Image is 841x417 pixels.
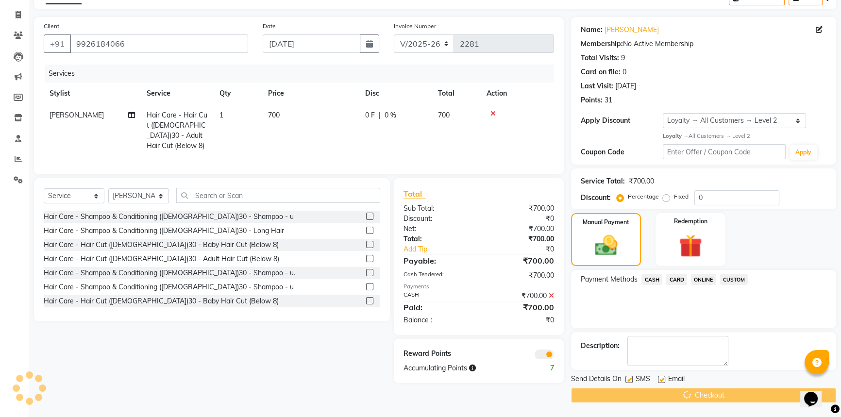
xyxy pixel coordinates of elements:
div: ₹700.00 [479,270,561,281]
div: ₹700.00 [479,255,561,267]
span: 700 [268,111,280,119]
div: CASH [396,291,479,301]
div: Payable: [396,255,479,267]
div: Total Visits: [581,53,619,63]
span: [PERSON_NAME] [50,111,104,119]
div: Hair Care - Shampoo & Conditioning ([DEMOGRAPHIC_DATA])30 - Shampoo - u [44,282,294,292]
div: ₹700.00 [479,224,561,234]
th: Price [262,83,359,104]
div: Hair Care - Hair Cut ([DEMOGRAPHIC_DATA])30 - Baby Hair Cut (Below 8) [44,240,279,250]
span: Total [404,189,426,199]
span: ONLINE [691,274,716,285]
div: All Customers → Level 2 [663,132,826,140]
div: Points: [581,95,603,105]
div: Reward Points [396,349,479,359]
div: Description: [581,341,620,351]
div: Balance : [396,315,479,325]
div: Discount: [396,214,479,224]
span: Send Details On [571,374,622,386]
label: Date [263,22,276,31]
label: Percentage [628,192,659,201]
div: ₹700.00 [629,176,654,186]
div: Membership: [581,39,623,49]
div: Net: [396,224,479,234]
input: Search or Scan [176,188,380,203]
input: Search by Name/Mobile/Email/Code [70,34,248,53]
div: Hair Care - Hair Cut ([DEMOGRAPHIC_DATA])30 - Baby Hair Cut (Below 8) [44,296,279,306]
div: Hair Care - Hair Cut ([DEMOGRAPHIC_DATA])30 - Adult Hair Cut (Below 8) [44,254,279,264]
span: CARD [666,274,687,285]
th: Qty [214,83,262,104]
div: Last Visit: [581,81,613,91]
button: +91 [44,34,71,53]
span: Payment Methods [581,274,638,284]
label: Invoice Number [394,22,436,31]
div: Payments [404,283,555,291]
div: ₹0 [479,315,561,325]
div: ₹0 [492,244,561,254]
span: 1 [219,111,223,119]
div: Total: [396,234,479,244]
img: _gift.svg [672,232,709,261]
div: ₹700.00 [479,203,561,214]
div: 7 [520,363,561,373]
label: Client [44,22,59,31]
th: Disc [359,83,432,104]
div: ₹0 [479,214,561,224]
div: Card on file: [581,67,621,77]
div: No Active Membership [581,39,826,49]
label: Fixed [674,192,689,201]
div: Cash Tendered: [396,270,479,281]
span: SMS [636,374,650,386]
div: ₹700.00 [479,291,561,301]
label: Redemption [674,217,707,226]
div: Hair Care - Shampoo & Conditioning ([DEMOGRAPHIC_DATA])30 - Shampoo - u [44,212,294,222]
div: Accumulating Points [396,363,521,373]
div: Service Total: [581,176,625,186]
div: Paid: [396,301,479,313]
th: Stylist [44,83,141,104]
button: Apply [790,145,817,160]
label: Manual Payment [583,218,629,227]
th: Action [481,83,554,104]
span: 700 [438,111,450,119]
div: Services [45,65,561,83]
input: Enter Offer / Coupon Code [663,144,786,159]
th: Service [141,83,214,104]
span: CUSTOM [720,274,748,285]
span: 0 % [385,110,396,120]
span: Email [668,374,685,386]
span: 0 F [365,110,375,120]
a: Add Tip [396,244,493,254]
div: Apply Discount [581,116,663,126]
div: Discount: [581,193,611,203]
img: _cash.svg [588,233,624,258]
div: Hair Care - Shampoo & Conditioning ([DEMOGRAPHIC_DATA])30 - Long Hair [44,226,284,236]
div: 0 [622,67,626,77]
span: Hair Care - Hair Cut ([DEMOGRAPHIC_DATA])30 - Adult Hair Cut (Below 8) [147,111,207,150]
strong: Loyalty → [663,133,689,139]
div: Coupon Code [581,147,663,157]
div: 31 [605,95,612,105]
div: ₹700.00 [479,301,561,313]
div: Hair Care - Shampoo & Conditioning ([DEMOGRAPHIC_DATA])30 - Shampoo - u. [44,268,295,278]
div: 9 [621,53,625,63]
div: ₹700.00 [479,234,561,244]
th: Total [432,83,481,104]
div: [DATE] [615,81,636,91]
div: Name: [581,25,603,35]
span: CASH [641,274,662,285]
div: Sub Total: [396,203,479,214]
iframe: chat widget [800,378,831,407]
span: | [379,110,381,120]
a: [PERSON_NAME] [605,25,659,35]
